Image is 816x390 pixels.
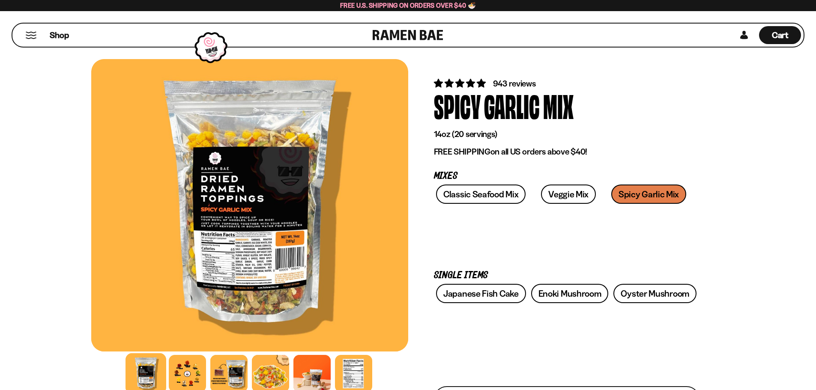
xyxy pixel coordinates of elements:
[434,172,699,180] p: Mixes
[541,185,596,204] a: Veggie Mix
[613,284,696,303] a: Oyster Mushroom
[25,32,37,39] button: Mobile Menu Trigger
[434,89,481,122] div: Spicy
[434,271,699,280] p: Single Items
[543,89,574,122] div: Mix
[434,146,490,157] strong: FREE SHIPPING
[531,284,609,303] a: Enoki Mushroom
[759,24,801,47] div: Cart
[436,185,526,204] a: Classic Seafood Mix
[50,26,69,44] a: Shop
[434,78,487,89] span: 4.75 stars
[436,284,526,303] a: Japanese Fish Cake
[340,1,476,9] span: Free U.S. Shipping on Orders over $40 🍜
[484,89,540,122] div: Garlic
[493,78,536,89] span: 943 reviews
[50,30,69,41] span: Shop
[434,129,699,140] p: 14oz (20 servings)
[434,146,699,157] p: on all US orders above $40!
[772,30,789,40] span: Cart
